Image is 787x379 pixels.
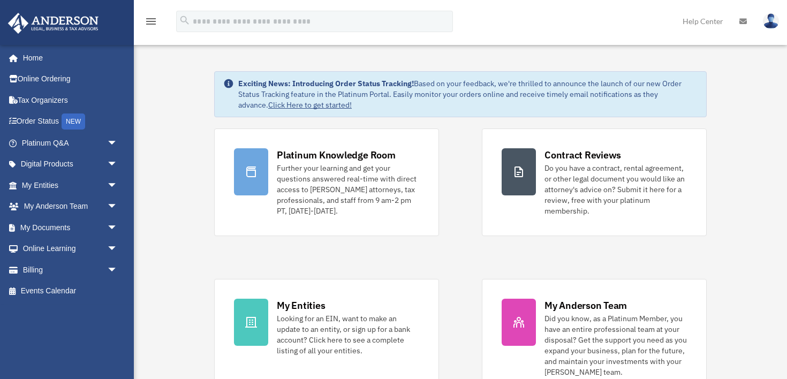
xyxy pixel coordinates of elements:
[544,313,687,377] div: Did you know, as a Platinum Member, you have an entire professional team at your disposal? Get th...
[7,196,134,217] a: My Anderson Teamarrow_drop_down
[62,113,85,130] div: NEW
[107,238,128,260] span: arrow_drop_down
[145,15,157,28] i: menu
[107,154,128,176] span: arrow_drop_down
[7,154,134,175] a: Digital Productsarrow_drop_down
[763,13,779,29] img: User Pic
[544,148,621,162] div: Contract Reviews
[7,132,134,154] a: Platinum Q&Aarrow_drop_down
[107,175,128,196] span: arrow_drop_down
[277,313,419,356] div: Looking for an EIN, want to make an update to an entity, or sign up for a bank account? Click her...
[7,259,134,281] a: Billingarrow_drop_down
[277,148,396,162] div: Platinum Knowledge Room
[7,111,134,133] a: Order StatusNEW
[544,299,627,312] div: My Anderson Team
[7,89,134,111] a: Tax Organizers
[7,47,128,69] a: Home
[107,132,128,154] span: arrow_drop_down
[214,128,439,236] a: Platinum Knowledge Room Further your learning and get your questions answered real-time with dire...
[179,14,191,26] i: search
[145,19,157,28] a: menu
[7,238,134,260] a: Online Learningarrow_drop_down
[7,281,134,302] a: Events Calendar
[107,217,128,239] span: arrow_drop_down
[277,299,325,312] div: My Entities
[544,163,687,216] div: Do you have a contract, rental agreement, or other legal document you would like an attorney's ad...
[7,217,134,238] a: My Documentsarrow_drop_down
[7,175,134,196] a: My Entitiesarrow_drop_down
[107,196,128,218] span: arrow_drop_down
[107,259,128,281] span: arrow_drop_down
[482,128,707,236] a: Contract Reviews Do you have a contract, rental agreement, or other legal document you would like...
[277,163,419,216] div: Further your learning and get your questions answered real-time with direct access to [PERSON_NAM...
[238,79,414,88] strong: Exciting News: Introducing Order Status Tracking!
[5,13,102,34] img: Anderson Advisors Platinum Portal
[238,78,698,110] div: Based on your feedback, we're thrilled to announce the launch of our new Order Status Tracking fe...
[7,69,134,90] a: Online Ordering
[268,100,352,110] a: Click Here to get started!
